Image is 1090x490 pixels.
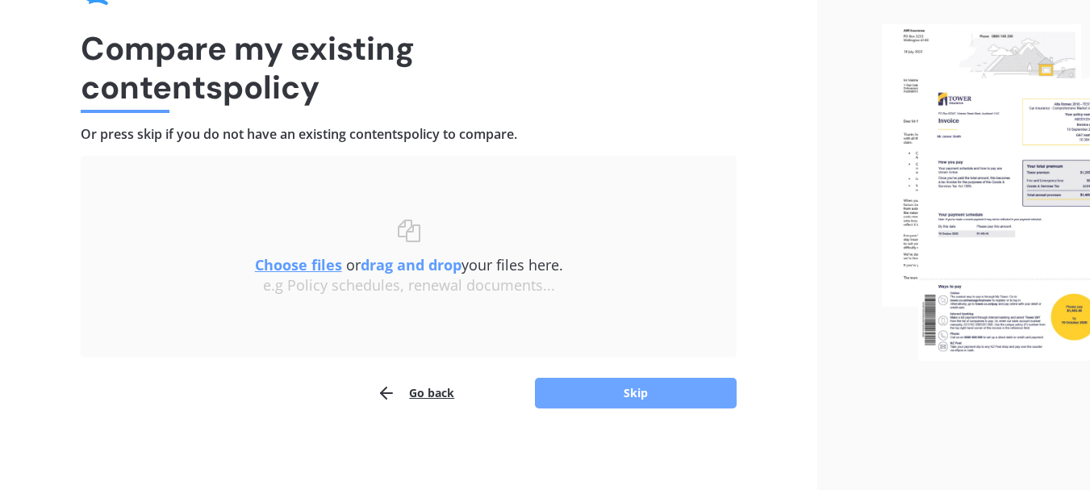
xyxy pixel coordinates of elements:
[255,255,342,274] u: Choose files
[81,29,737,107] h1: Compare my existing contents policy
[377,377,454,409] button: Go back
[255,255,563,274] span: or your files here.
[361,255,461,274] b: drag and drop
[81,126,737,143] h4: Or press skip if you do not have an existing contents policy to compare.
[535,378,737,408] button: Skip
[113,277,704,295] div: e.g Policy schedules, renewal documents...
[882,24,1090,360] img: files.webp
